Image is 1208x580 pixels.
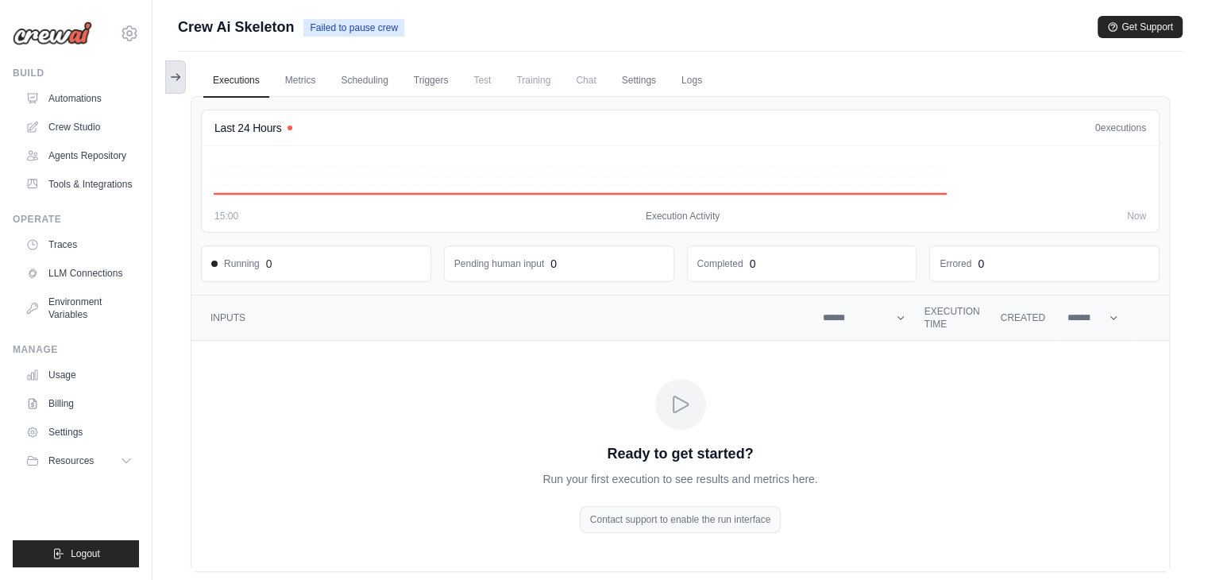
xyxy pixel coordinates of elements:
[214,120,281,136] h4: Last 24 Hours
[13,67,139,79] div: Build
[214,210,238,222] span: 15:00
[203,64,269,98] a: Executions
[607,443,753,465] p: Ready to get started?
[454,257,544,270] dd: Pending human input
[19,448,139,474] button: Resources
[750,256,756,272] div: 0
[191,296,1169,571] section: Crew executions table
[978,256,984,272] div: 0
[566,64,605,96] span: Chat is not available until the deployment is complete
[331,64,397,98] a: Scheduling
[19,232,139,257] a: Traces
[464,64,500,96] span: Test
[19,86,139,111] a: Automations
[178,16,294,38] span: Crew Ai Skeleton
[1127,210,1146,222] span: Now
[48,454,94,467] span: Resources
[19,172,139,197] a: Tools & Integrations
[211,257,260,270] span: Running
[915,296,991,341] th: Execution Time
[19,362,139,388] a: Usage
[542,471,817,487] p: Run your first execution to see results and metrics here.
[19,420,139,445] a: Settings
[1098,16,1183,38] button: Get Support
[276,64,326,98] a: Metrics
[1095,122,1101,133] span: 0
[13,21,92,45] img: Logo
[19,143,139,168] a: Agents Repository
[697,257,743,270] dd: Completed
[19,289,139,327] a: Environment Variables
[507,64,560,96] span: Training is not available until the deployment is complete
[303,19,404,37] span: Failed to pause crew
[404,64,458,98] a: Triggers
[13,213,139,226] div: Operate
[940,257,971,270] dd: Errored
[13,343,139,356] div: Manage
[71,547,100,560] span: Logout
[550,256,557,272] div: 0
[19,261,139,286] a: LLM Connections
[580,506,781,533] div: Contact support to enable the run interface
[646,210,720,222] span: Execution Activity
[991,296,1055,341] th: Created
[191,296,813,341] th: Inputs
[672,64,712,98] a: Logs
[13,540,139,567] button: Logout
[612,64,666,98] a: Settings
[266,256,272,272] div: 0
[19,391,139,416] a: Billing
[19,114,139,140] a: Crew Studio
[1095,122,1146,134] div: executions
